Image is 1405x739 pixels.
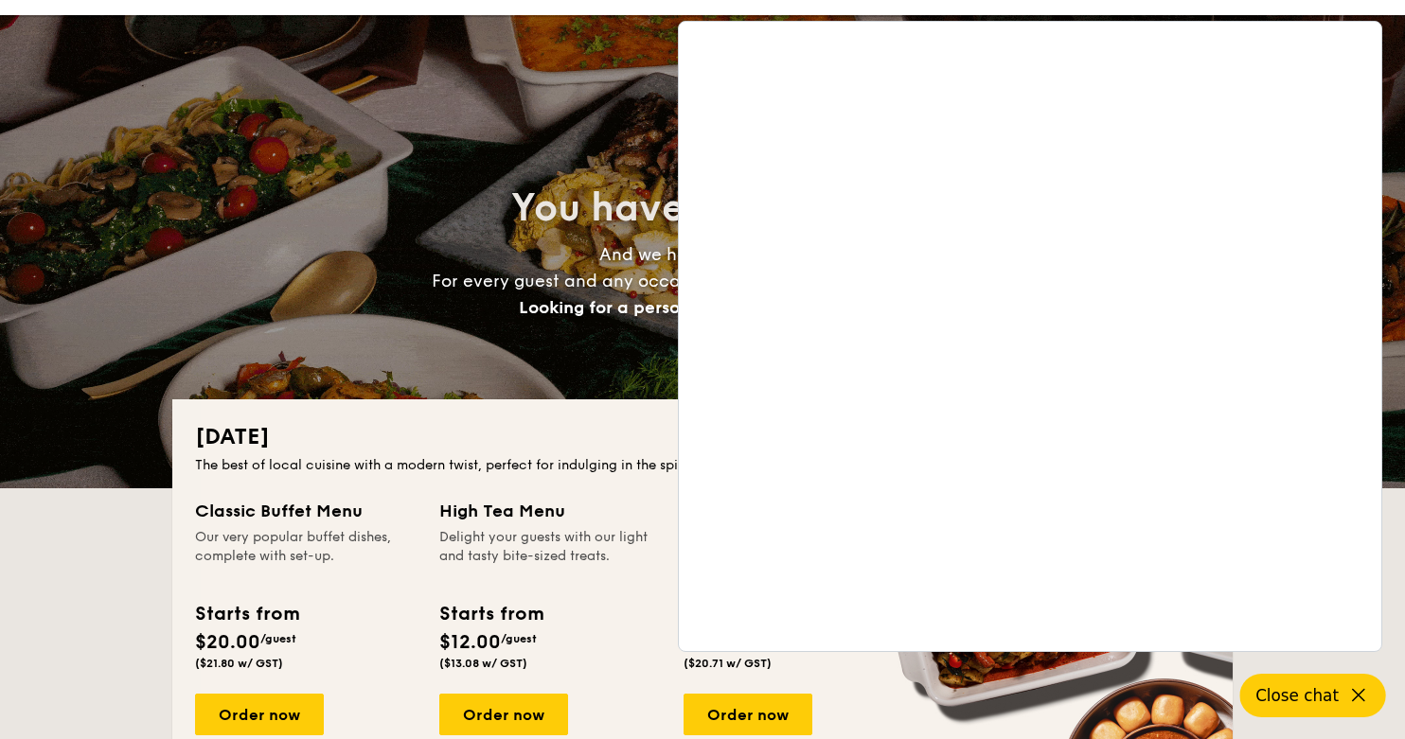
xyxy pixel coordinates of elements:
h2: [DATE] [195,422,1210,452]
span: /guest [501,632,537,645]
div: Classic Buffet Menu [195,498,417,524]
span: Close chat [1255,686,1339,705]
span: $20.00 [195,631,260,654]
div: The best of local cuisine with a modern twist, perfect for indulging in the spirit of our nation’... [195,456,1210,475]
span: /guest [260,632,296,645]
div: Starts from [439,600,542,628]
span: $12.00 [439,631,501,654]
span: ($21.80 w/ GST) [195,657,283,670]
div: Delight your guests with our light and tasty bite-sized treats. [439,528,661,585]
div: Starts from [195,600,298,628]
span: You have good taste [511,185,895,231]
div: Order now [684,694,812,735]
span: ($13.08 w/ GST) [439,657,527,670]
div: Order now [439,694,568,735]
div: High Tea Menu [439,498,661,524]
div: Order now [195,694,324,735]
span: ($20.71 w/ GST) [684,657,772,670]
span: And we have great food. For every guest and any occasion, there’s always room for Grain. [432,244,973,318]
div: Our very popular buffet dishes, complete with set-up. [195,528,417,585]
span: Looking for a personalised touch? [519,297,801,318]
button: Close chat [1240,674,1386,717]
